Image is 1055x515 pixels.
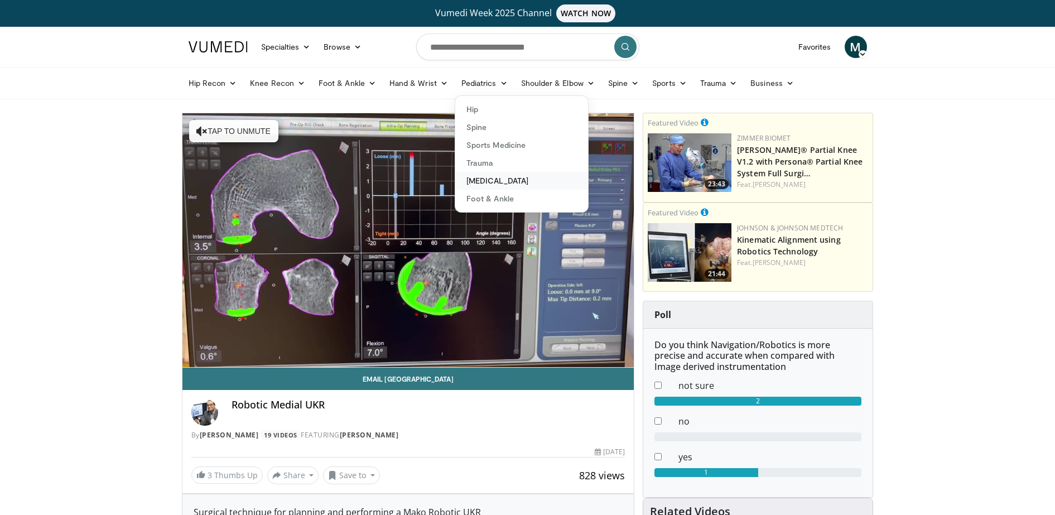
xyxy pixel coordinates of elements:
a: Sports [645,72,693,94]
small: Featured Video [648,208,698,218]
button: Save to [323,466,380,484]
dd: no [670,415,870,428]
button: Share [267,466,319,484]
a: Spine [601,72,645,94]
a: Business [744,72,801,94]
dd: yes [670,450,870,464]
a: M [845,36,867,58]
a: Trauma [455,154,588,172]
a: Kinematic Alignment using Robotics Technology [737,234,841,257]
a: [PERSON_NAME] [340,430,399,440]
input: Search topics, interventions [416,33,639,60]
span: 828 views [579,469,625,482]
a: Trauma [693,72,744,94]
small: Featured Video [648,118,698,128]
a: 21:44 [648,223,731,282]
div: [DATE] [595,447,625,457]
a: 23:43 [648,133,731,192]
a: Browse [317,36,368,58]
a: 19 Videos [261,430,301,440]
div: Feat. [737,180,868,190]
a: Hip [455,100,588,118]
strong: Poll [654,309,671,321]
h4: Robotic Medial UKR [232,399,625,411]
a: Shoulder & Elbow [514,72,601,94]
img: VuMedi Logo [189,41,248,52]
h6: Do you think Navigation/Robotics is more precise and accurate when compared with Image derived in... [654,340,861,372]
a: Favorites [792,36,838,58]
a: Vumedi Week 2025 ChannelWATCH NOW [190,4,865,22]
a: [MEDICAL_DATA] [455,172,588,190]
div: By FEATURING [191,430,625,440]
a: [PERSON_NAME] [200,430,259,440]
div: Feat. [737,258,868,268]
a: Foot & Ankle [312,72,383,94]
span: 23:43 [705,179,729,189]
a: Hip Recon [182,72,244,94]
a: Foot & Ankle [455,190,588,208]
span: WATCH NOW [556,4,615,22]
div: 1 [654,468,758,477]
span: 21:44 [705,269,729,279]
a: Knee Recon [243,72,312,94]
a: Pediatrics [455,72,514,94]
a: [PERSON_NAME] [753,258,806,267]
dd: not sure [670,379,870,392]
a: Zimmer Biomet [737,133,791,143]
video-js: Video Player [182,113,634,368]
button: Tap to unmute [189,120,278,142]
a: 3 Thumbs Up [191,466,263,484]
a: Specialties [254,36,317,58]
a: [PERSON_NAME] [753,180,806,189]
a: Spine [455,118,588,136]
a: Johnson & Johnson MedTech [737,223,843,233]
a: Sports Medicine [455,136,588,154]
a: [PERSON_NAME]® Partial Knee V1.2 with Persona® Partial Knee System Full Surgi… [737,145,863,179]
a: Email [GEOGRAPHIC_DATA] [182,368,634,390]
div: 2 [654,397,861,406]
img: 99b1778f-d2b2-419a-8659-7269f4b428ba.150x105_q85_crop-smart_upscale.jpg [648,133,731,192]
img: Avatar [191,399,218,426]
a: Hand & Wrist [383,72,455,94]
span: 3 [208,470,212,480]
img: 85482610-0380-4aae-aa4a-4a9be0c1a4f1.150x105_q85_crop-smart_upscale.jpg [648,223,731,282]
